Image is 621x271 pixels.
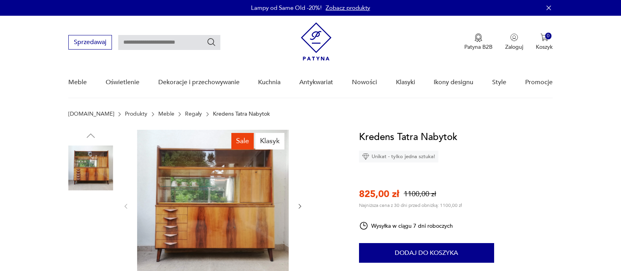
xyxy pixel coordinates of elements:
img: Ikonka użytkownika [510,33,518,41]
button: Zaloguj [505,33,523,51]
a: Sprzedawaj [68,40,112,46]
a: [DOMAIN_NAME] [68,111,114,117]
a: Nowości [352,67,377,98]
img: Zdjęcie produktu Kredens Tatra Nabytok [68,196,113,241]
img: Ikona koszyka [540,33,548,41]
a: Ikony designu [434,67,473,98]
img: Ikona medalu [474,33,482,42]
p: Kredens Tatra Nabytok [213,111,270,117]
a: Promocje [525,67,553,98]
a: Regały [185,111,202,117]
div: 0 [545,33,552,39]
button: Patyna B2B [464,33,493,51]
a: Antykwariat [299,67,333,98]
p: 1100,00 zł [404,189,436,199]
button: Sprzedawaj [68,35,112,50]
h1: Kredens Tatra Nabytok [359,130,457,145]
div: Wysyłka w ciągu 7 dni roboczych [359,221,453,230]
a: Meble [158,111,174,117]
a: Produkty [125,111,147,117]
img: Ikona diamentu [362,153,369,160]
a: Ikona medaluPatyna B2B [464,33,493,51]
img: Zdjęcie produktu Kredens Tatra Nabytok [68,146,113,190]
a: Oświetlenie [106,67,139,98]
button: Szukaj [207,37,216,47]
div: Klasyk [255,133,284,149]
a: Kuchnia [258,67,280,98]
a: Dekoracje i przechowywanie [158,67,240,98]
p: 825,00 zł [359,188,399,201]
p: Patyna B2B [464,43,493,51]
a: Zobacz produkty [326,4,370,12]
p: Najniższa cena z 30 dni przed obniżką: 1100,00 zł [359,202,462,208]
a: Klasyki [396,67,415,98]
p: Lampy od Same Old -20%! [251,4,322,12]
button: Dodaj do koszyka [359,243,494,263]
p: Zaloguj [505,43,523,51]
a: Meble [68,67,87,98]
button: 0Koszyk [536,33,553,51]
div: Sale [231,133,254,149]
a: Style [492,67,506,98]
img: Patyna - sklep z meblami i dekoracjami vintage [301,22,332,61]
p: Koszyk [536,43,553,51]
div: Unikat - tylko jedna sztuka! [359,151,438,162]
